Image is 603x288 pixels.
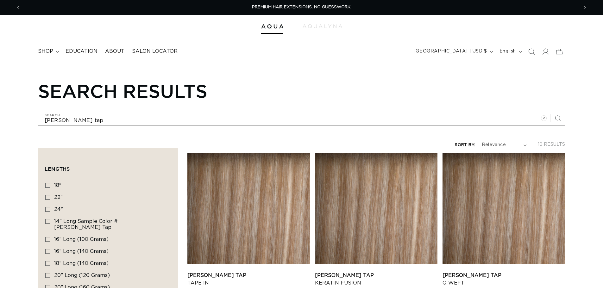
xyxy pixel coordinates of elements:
[538,142,565,147] span: 10 results
[11,2,25,14] button: Previous announcement
[551,111,565,125] button: Search
[499,48,516,55] span: English
[54,237,109,242] span: 16” Long (100 grams)
[410,46,496,58] button: [GEOGRAPHIC_DATA] | USD $
[315,272,437,287] a: [PERSON_NAME] Tap Keratin Fusion
[101,44,128,58] a: About
[261,24,283,29] img: Aqua Hair Extensions
[62,44,101,58] a: Education
[54,195,63,200] span: 22"
[54,207,63,212] span: 24"
[128,44,181,58] a: Salon Locator
[524,45,538,58] summary: Search
[38,111,565,126] input: Search
[455,143,475,147] label: Sort by:
[54,219,118,230] span: 14" Long Sample Color #[PERSON_NAME] Tap
[537,111,551,125] button: Clear search term
[496,46,524,58] button: English
[66,48,97,55] span: Education
[45,155,171,178] summary: Lengths (0 selected)
[303,24,342,28] img: aqualyna.com
[54,261,109,266] span: 18” Long (140 grams)
[45,166,70,172] span: Lengths
[187,272,310,287] a: [PERSON_NAME] Tap Tape In
[54,273,110,278] span: 20” Long (120 grams)
[132,48,178,55] span: Salon Locator
[578,2,592,14] button: Next announcement
[34,44,62,58] summary: shop
[443,272,565,287] a: [PERSON_NAME] Tap Q Weft
[252,5,351,9] span: PREMIUM HAIR EXTENSIONS. NO GUESSWORK.
[54,183,61,188] span: 18"
[38,80,565,101] h1: Search results
[54,249,109,254] span: 16” Long (140 grams)
[414,48,487,55] span: [GEOGRAPHIC_DATA] | USD $
[105,48,124,55] span: About
[38,48,53,55] span: shop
